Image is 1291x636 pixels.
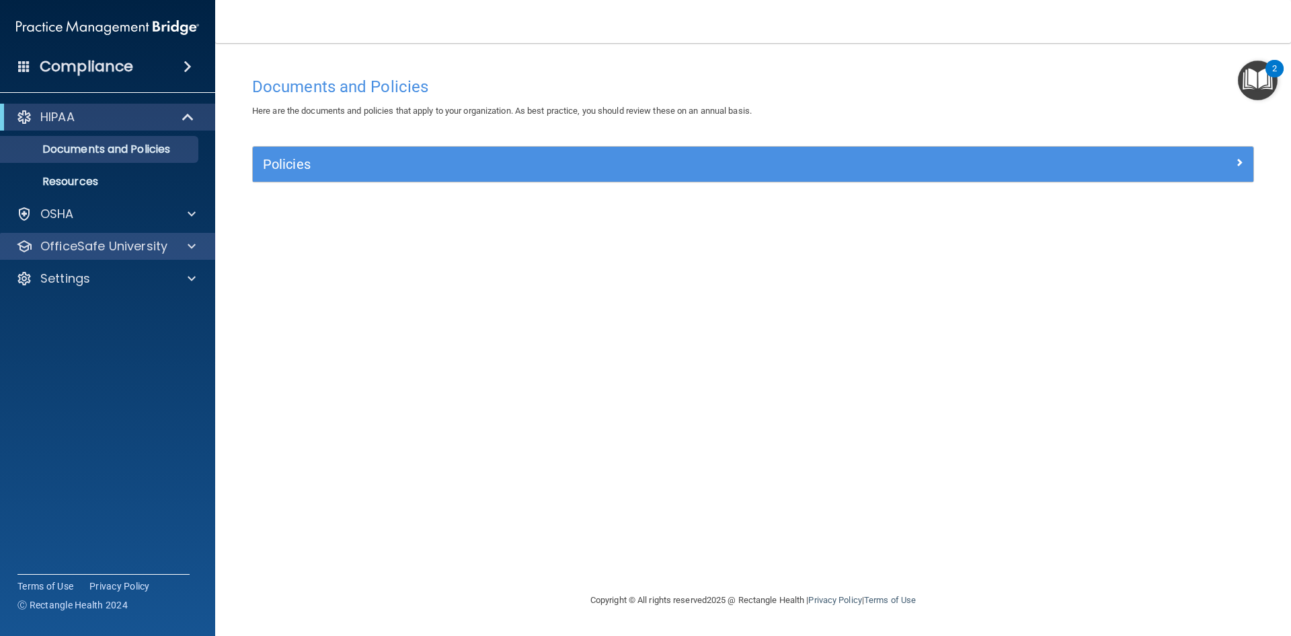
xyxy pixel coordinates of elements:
a: Privacy Policy [89,579,150,593]
a: Privacy Policy [808,595,861,605]
h5: Policies [263,157,993,172]
p: OSHA [40,206,74,222]
h4: Documents and Policies [252,78,1254,96]
img: PMB logo [16,14,199,41]
a: Terms of Use [17,579,73,593]
p: Resources [9,175,192,188]
span: Ⓒ Rectangle Health 2024 [17,598,128,612]
a: Policies [263,153,1243,175]
a: OSHA [16,206,196,222]
p: Settings [40,271,90,287]
p: Documents and Policies [9,143,192,156]
div: 2 [1272,69,1277,86]
a: Settings [16,271,196,287]
button: Open Resource Center, 2 new notifications [1238,61,1278,100]
div: Copyright © All rights reserved 2025 @ Rectangle Health | | [508,579,999,622]
p: HIPAA [40,109,75,125]
span: Here are the documents and policies that apply to your organization. As best practice, you should... [252,106,752,116]
a: HIPAA [16,109,195,125]
a: Terms of Use [864,595,916,605]
a: OfficeSafe University [16,238,196,254]
h4: Compliance [40,57,133,76]
p: OfficeSafe University [40,238,167,254]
